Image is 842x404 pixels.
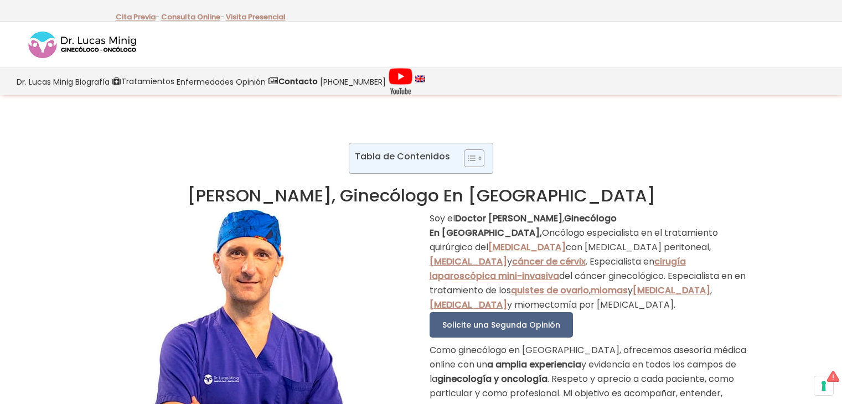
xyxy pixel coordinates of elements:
[430,255,507,268] a: [MEDICAL_DATA]
[235,68,267,95] a: Opinión
[116,12,156,22] a: Cita Previa
[430,211,753,312] p: Soy el , Oncólogo especialista en el tratamiento quirúrgico del con [MEDICAL_DATA] peritoneal, y ...
[74,68,111,95] a: Biografía
[161,10,224,24] p: -
[111,68,175,95] a: Tratamientos
[456,149,482,168] a: Toggle Table of Content
[355,150,450,163] p: Tabla de Contenidos
[121,75,174,88] span: Tratamientos
[487,358,581,371] strong: a amplia experiencia
[591,284,628,297] a: miomas
[236,75,266,88] span: Opinión
[511,284,589,297] a: quistes de ovario
[633,284,710,297] a: [MEDICAL_DATA]
[116,10,159,24] p: -
[320,75,386,88] span: [PHONE_NUMBER]
[430,298,507,311] a: [MEDICAL_DATA]
[278,76,318,87] strong: Contacto
[387,68,414,95] a: Videos Youtube Ginecología
[267,68,319,95] a: Contacto
[388,68,413,95] img: Videos Youtube Ginecología
[319,68,387,95] a: [PHONE_NUMBER]
[430,312,573,338] a: Solicite una Segunda Opinión
[16,68,74,95] a: Dr. Lucas Minig
[75,75,110,88] span: Biografía
[161,12,220,22] a: Consulta Online
[89,185,753,206] h1: [PERSON_NAME], Ginecólogo En [GEOGRAPHIC_DATA]
[442,319,560,330] span: Solicite una Segunda Opinión
[437,372,547,385] strong: ginecología y oncología
[512,255,586,268] a: cáncer de cérvix
[177,75,234,88] span: Enfermedades
[226,12,286,22] a: Visita Presencial
[175,68,235,95] a: Enfermedades
[414,68,426,95] a: language english
[17,75,73,88] span: Dr. Lucas Minig
[415,75,425,82] img: language english
[488,241,566,253] a: [MEDICAL_DATA]
[455,212,562,225] strong: Doctor [PERSON_NAME]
